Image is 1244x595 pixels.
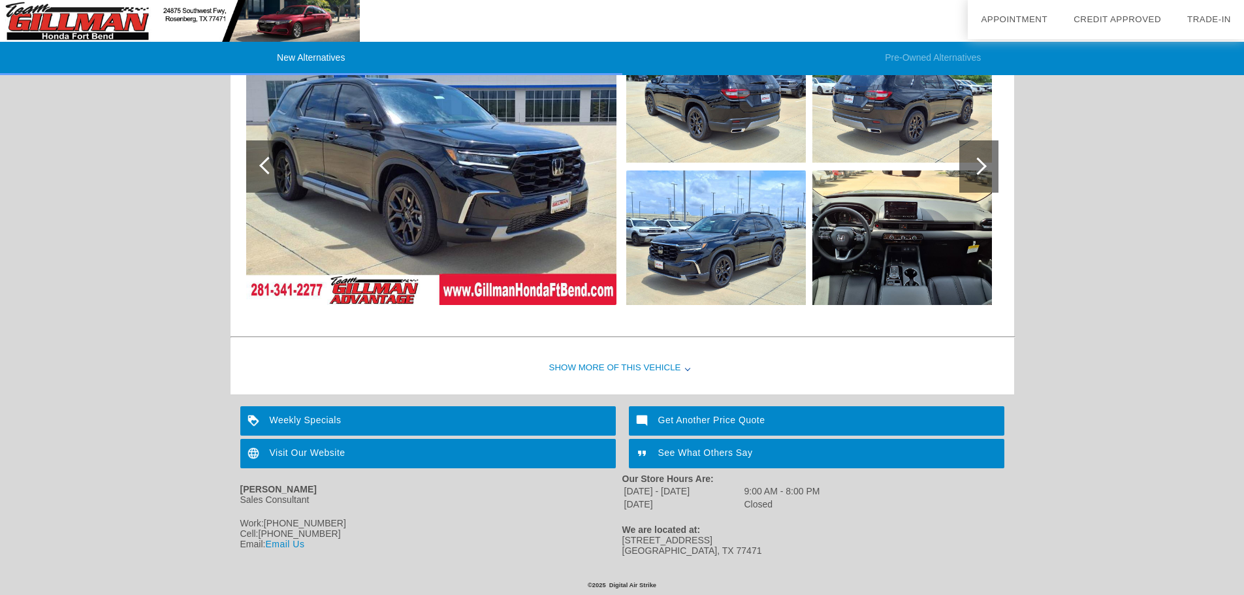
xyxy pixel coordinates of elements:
[240,406,616,436] a: Weekly Specials
[812,170,992,305] img: 69bbdf46d5af47e99b8a121e6fcbbf14.jpg
[626,170,806,305] img: 63651843d1574f85aac7bcdea1285550.jpg
[1074,14,1161,24] a: Credit Approved
[629,439,1004,468] a: See What Others Say
[231,342,1014,394] div: Show More of this Vehicle
[240,484,317,494] strong: [PERSON_NAME]
[265,539,304,549] a: Email Us
[622,474,714,484] strong: Our Store Hours Are:
[240,439,616,468] a: Visit Our Website
[629,406,1004,436] a: Get Another Price Quote
[744,485,821,497] td: 9:00 AM - 8:00 PM
[744,498,821,510] td: Closed
[622,535,1004,556] div: [STREET_ADDRESS] [GEOGRAPHIC_DATA], TX 77471
[240,539,622,549] div: Email:
[981,14,1047,24] a: Appointment
[240,494,622,505] div: Sales Consultant
[622,524,701,535] strong: We are located at:
[264,518,346,528] span: [PHONE_NUMBER]
[626,28,806,163] img: f81e83e5312d4b709f09a07831628b5a.jpg
[629,406,658,436] img: ic_mode_comment_white_24dp_2x.png
[629,439,658,468] img: ic_format_quote_white_24dp_2x.png
[246,28,616,305] img: 7e356ac59ce647c28c2e1c137b6f9b88.jpg
[240,439,270,468] img: ic_language_white_24dp_2x.png
[240,528,622,539] div: Cell:
[624,498,742,510] td: [DATE]
[812,28,992,163] img: 428390840f8a4a719de14fccecf72fd5.jpg
[259,528,341,539] span: [PHONE_NUMBER]
[240,406,270,436] img: ic_loyalty_white_24dp_2x.png
[240,518,622,528] div: Work:
[1187,14,1231,24] a: Trade-In
[624,485,742,497] td: [DATE] - [DATE]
